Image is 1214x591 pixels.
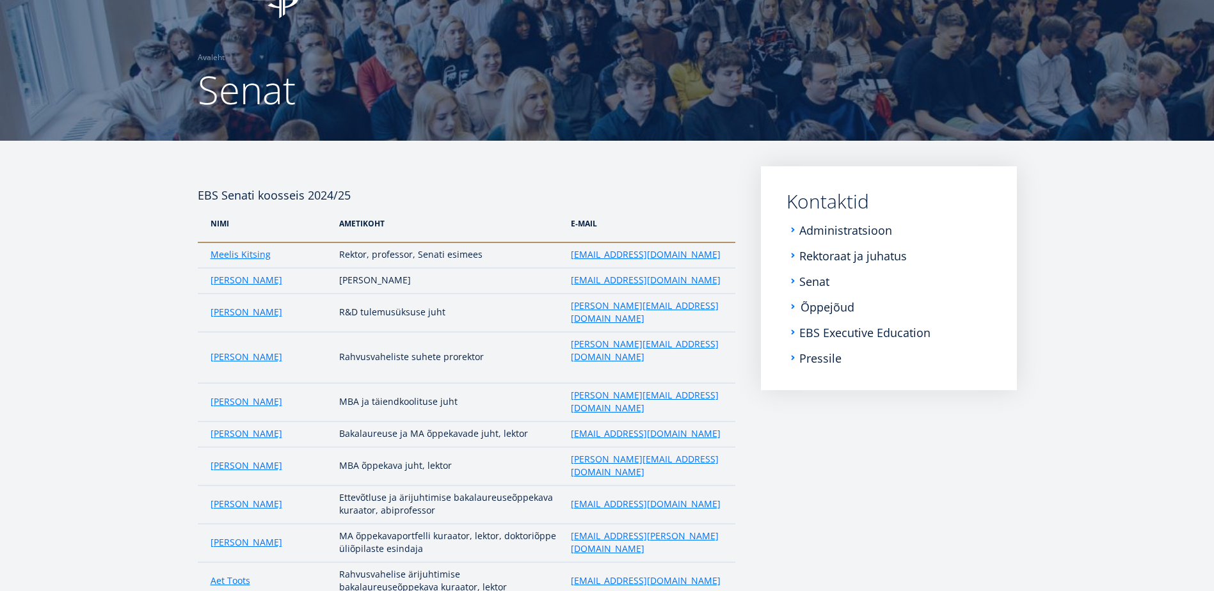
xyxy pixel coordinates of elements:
td: Ettevõtluse ja ärijuhtimise bakalaureuseõppekava kuraator, abiprofessor [333,485,564,524]
a: [PERSON_NAME] [211,395,282,408]
td: [PERSON_NAME] [333,268,564,294]
a: Meelis Kitsing [211,248,271,261]
td: MBA õppekava juht, lektor [333,447,564,485]
a: [EMAIL_ADDRESS][DOMAIN_NAME] [571,427,721,440]
span: Senat [198,63,296,116]
a: EBS Executive Education [799,326,930,339]
a: [EMAIL_ADDRESS][PERSON_NAME][DOMAIN_NAME] [571,530,723,555]
a: Kontaktid [787,192,991,211]
a: [EMAIL_ADDRESS][DOMAIN_NAME] [571,248,721,261]
a: [EMAIL_ADDRESS][DOMAIN_NAME] [571,274,721,287]
a: Avaleht [198,51,225,64]
a: Administratsioon [799,224,892,237]
a: [EMAIL_ADDRESS][DOMAIN_NAME] [571,574,721,587]
a: Rektoraat ja juhatus [799,249,907,262]
a: [EMAIL_ADDRESS][DOMAIN_NAME] [571,498,721,510]
a: [PERSON_NAME][EMAIL_ADDRESS][DOMAIN_NAME] [571,338,723,363]
a: [PERSON_NAME][EMAIL_ADDRESS][DOMAIN_NAME] [571,299,723,325]
th: e-Mail [564,205,735,242]
h4: EBS Senati koosseis 2024/25 [198,166,735,205]
a: [PERSON_NAME] [211,459,282,472]
a: Senat [799,275,829,288]
td: R&D tulemusüksuse juht [333,294,564,332]
a: [PERSON_NAME][EMAIL_ADDRESS][DOMAIN_NAME] [571,453,723,478]
a: [PERSON_NAME] [211,306,282,319]
a: [PERSON_NAME] [211,498,282,510]
td: MA õppekavaportfelli kuraator, lektor, doktoriõppe üliõpilaste esindaja [333,524,564,562]
td: Rahvusvaheliste suhete prorektor [333,332,564,383]
a: Pressile [799,352,842,365]
a: [PERSON_NAME] [211,351,282,363]
td: MBA ja täiendkoolituse juht [333,383,564,422]
a: Aet Toots [211,574,250,587]
a: [PERSON_NAME][EMAIL_ADDRESS][DOMAIN_NAME] [571,389,723,414]
th: NIMI [198,205,333,242]
a: [PERSON_NAME] [211,274,282,287]
a: [PERSON_NAME] [211,427,282,440]
th: AMetikoht [333,205,564,242]
a: Õppejõud [801,301,854,313]
td: Bakalaureuse ja MA õppekavade juht, lektor [333,422,564,447]
td: Rektor, professor, Senati esimees [333,242,564,268]
a: [PERSON_NAME] [211,536,282,549]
